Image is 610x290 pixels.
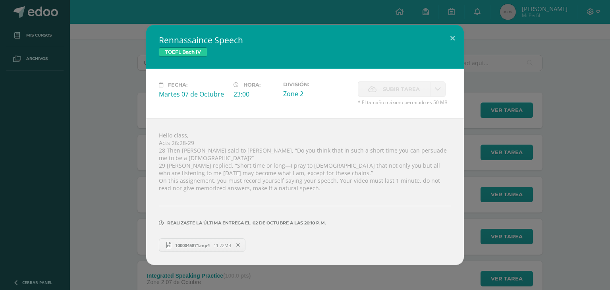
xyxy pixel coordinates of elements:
[214,242,231,248] span: 11.72MB
[283,89,351,98] div: Zone 2
[234,90,277,99] div: 23:00
[168,82,187,88] span: Fecha:
[383,82,420,97] span: Subir tarea
[358,99,451,106] span: * El tamaño máximo permitido es 50 MB
[159,47,207,57] span: TOEFL Bach IV
[243,82,261,88] span: Hora:
[167,220,251,226] span: Realizaste la última entrega el
[171,242,214,248] span: 1000045871.mp4
[146,118,464,265] div: Hello class, Acts 26:28-29 28 Then [PERSON_NAME] said to [PERSON_NAME], “Do you think that in suc...
[358,81,430,97] label: La fecha de entrega ha expirado
[159,90,227,99] div: Martes 07 de Octubre
[283,81,351,87] label: División:
[441,25,464,52] button: Close (Esc)
[159,35,451,46] h2: Rennassaince Speech
[430,81,446,97] a: La fecha de entrega ha expirado
[159,238,245,252] a: 1000045871.mp4 11.72MB
[232,241,245,249] span: Remover entrega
